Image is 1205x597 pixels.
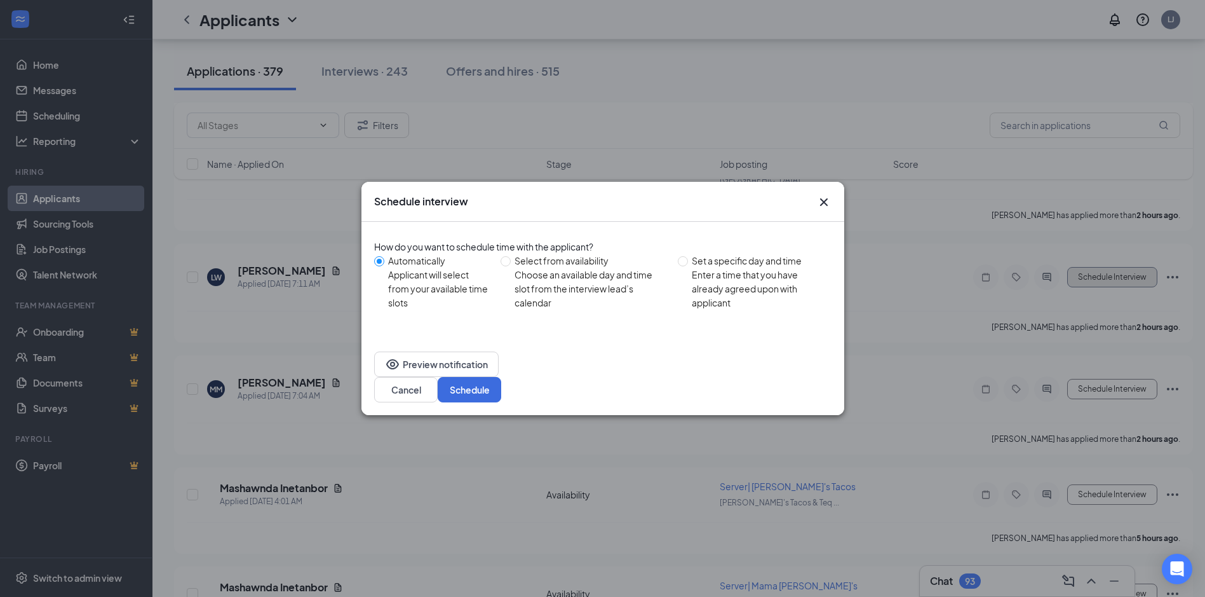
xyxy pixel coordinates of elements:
[816,195,831,210] svg: Cross
[438,377,501,402] button: Schedule
[692,268,821,310] div: Enter a time that you have already agreed upon with applicant
[1162,554,1192,584] div: Open Intercom Messenger
[388,268,490,310] div: Applicant will select from your available time slots
[388,254,490,268] div: Automatically
[385,357,400,372] svg: Eye
[374,352,499,377] button: EyePreview notification
[514,254,667,268] div: Select from availability
[374,195,468,209] h3: Schedule interview
[374,240,831,254] div: How do you want to schedule time with the applicant?
[374,377,438,402] button: Cancel
[816,195,831,210] button: Close
[514,268,667,310] div: Choose an available day and time slot from the interview lead’s calendar
[692,254,821,268] div: Set a specific day and time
